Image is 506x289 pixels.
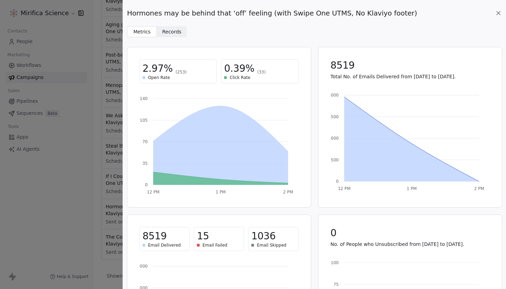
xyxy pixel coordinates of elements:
span: Email Failed [202,242,227,248]
tspan: 8000 [137,264,148,269]
tspan: 12 PM [338,186,350,191]
tspan: 4500 [328,114,339,119]
tspan: 0 [145,182,148,187]
p: Total No. of Emails Delivered from [DATE] to [DATE]. [330,73,490,80]
tspan: 2 PM [474,186,484,191]
tspan: 1 PM [407,186,417,191]
span: Records [162,28,181,36]
tspan: 105 [140,118,148,123]
p: No. of People who Unsubscribed from [DATE] to [DATE]. [330,241,490,248]
tspan: 12 PM [147,190,160,195]
span: Open Rate [148,75,170,80]
tspan: 70 [143,139,148,144]
span: Email Skipped [257,242,286,248]
tspan: 3000 [328,136,339,141]
tspan: 1500 [328,158,339,162]
tspan: 100 [331,260,339,265]
span: Click Rate [230,75,250,80]
tspan: 0 [336,179,339,184]
tspan: 140 [140,96,148,101]
span: 8519 [330,59,355,72]
tspan: 6000 [328,93,339,98]
span: (253) [176,69,187,75]
tspan: 2 PM [283,190,293,195]
span: 2.97% [143,62,173,75]
span: 1036 [251,230,275,242]
span: Email Delivered [148,242,181,248]
span: 0 [330,227,337,239]
span: 15 [197,230,209,242]
tspan: 35 [143,161,148,166]
span: (33) [257,69,266,75]
tspan: 1 PM [215,190,225,195]
span: 0.39% [224,62,254,75]
span: Hormones may be behind that ‘off’ feeling (with Swipe One UTMS, No Klaviyo footer) [127,8,417,18]
span: 8519 [143,230,167,242]
tspan: 75 [333,282,338,287]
